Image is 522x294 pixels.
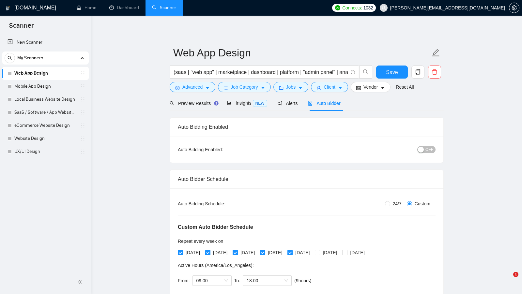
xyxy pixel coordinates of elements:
[14,119,76,132] a: eCommerce Website Design
[80,71,85,76] span: holder
[363,4,373,11] span: 1032
[227,100,267,106] span: Insights
[376,66,408,79] button: Save
[231,83,258,91] span: Job Category
[8,36,84,49] a: New Scanner
[77,5,96,10] a: homeHome
[178,200,264,207] div: Auto Bidding Schedule:
[178,278,190,283] span: From:
[432,49,440,57] span: edit
[14,67,76,80] a: Web App Design
[335,5,340,10] img: upwork-logo.png
[2,51,89,158] li: My Scanners
[80,149,85,154] span: holder
[218,82,270,92] button: barsJob Categorycaret-down
[293,249,312,256] span: [DATE]
[2,36,89,49] li: New Scanner
[238,249,257,256] span: [DATE]
[14,145,76,158] a: UX/UI Design
[273,82,309,92] button: folderJobscaret-down
[173,45,430,61] input: Scanner name...
[356,85,361,90] span: idcard
[5,56,15,60] span: search
[205,85,210,90] span: caret-down
[320,249,340,256] span: [DATE]
[170,101,174,106] span: search
[247,276,288,286] span: 18:00
[294,278,311,283] span: ( 9 hours)
[509,5,519,10] a: setting
[308,101,313,106] span: robot
[363,83,378,91] span: Vendor
[80,110,85,115] span: holder
[178,223,253,231] h5: Custom Auto Bidder Schedule
[178,170,436,188] div: Auto Bidder Schedule
[261,85,265,90] span: caret-down
[386,68,398,76] span: Save
[80,97,85,102] span: holder
[14,93,76,106] a: Local Business Website Design
[509,3,519,13] button: setting
[14,132,76,145] a: Website Design
[347,249,367,256] span: [DATE]
[78,279,84,285] span: double-left
[279,85,284,90] span: folder
[324,83,335,91] span: Client
[381,6,386,10] span: user
[396,83,414,91] a: Reset All
[80,136,85,141] span: holder
[380,85,385,90] span: caret-down
[234,278,240,283] span: To:
[298,85,303,90] span: caret-down
[390,200,404,207] span: 24/7
[227,101,232,105] span: area-chart
[174,68,348,76] input: Search Freelance Jobs...
[359,66,372,79] button: search
[178,263,254,268] span: Active Hours ( America/Los_Angeles ):
[14,80,76,93] a: Mobile App Design
[152,5,176,10] a: searchScanner
[513,272,518,277] span: 1
[316,85,321,90] span: user
[342,4,362,11] span: Connects:
[412,200,433,207] span: Custom
[170,101,217,106] span: Preview Results
[278,101,282,106] span: notification
[5,53,15,63] button: search
[109,5,139,10] a: dashboardDashboard
[253,100,267,107] span: NEW
[428,69,441,75] span: delete
[178,146,264,153] div: Auto Bidding Enabled:
[183,249,203,256] span: [DATE]
[338,85,343,90] span: caret-down
[223,85,228,90] span: bars
[80,84,85,89] span: holder
[360,69,372,75] span: search
[351,70,355,74] span: info-circle
[412,69,424,75] span: copy
[265,249,285,256] span: [DATE]
[411,66,424,79] button: copy
[278,101,298,106] span: Alerts
[4,21,39,35] span: Scanner
[196,276,228,286] span: 09:00
[311,82,348,92] button: userClientcaret-down
[308,101,340,106] span: Auto Bidder
[425,146,433,153] span: OFF
[14,106,76,119] a: SaaS / Software / App Website Design
[428,66,441,79] button: delete
[351,82,391,92] button: idcardVendorcaret-down
[170,82,215,92] button: settingAdvancedcaret-down
[182,83,203,91] span: Advanced
[178,239,223,244] span: Repeat every week on
[500,272,515,287] iframe: Intercom live chat
[175,85,180,90] span: setting
[80,123,85,128] span: holder
[17,51,43,65] span: My Scanners
[178,118,436,136] div: Auto Bidding Enabled
[210,249,230,256] span: [DATE]
[286,83,296,91] span: Jobs
[213,100,219,106] div: Tooltip anchor
[6,3,10,13] img: logo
